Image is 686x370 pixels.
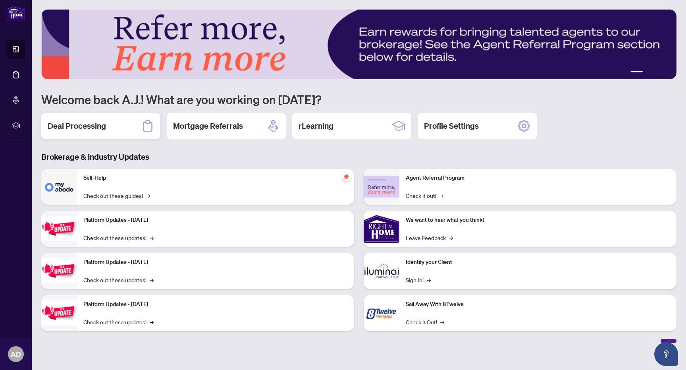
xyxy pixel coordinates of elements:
button: 3 [653,71,656,74]
img: Self-Help [41,169,77,205]
p: Platform Updates - [DATE] [83,300,348,309]
a: Check out these guides!→ [83,191,150,200]
img: Platform Updates - June 23, 2025 [41,300,77,325]
button: 1 [630,71,643,74]
p: Platform Updates - [DATE] [83,216,348,225]
span: pushpin [341,172,351,182]
h3: Brokerage & Industry Updates [41,151,676,163]
span: → [449,233,453,242]
p: Identify your Client [406,258,670,267]
img: Platform Updates - July 8, 2025 [41,258,77,283]
a: Check out these updates!→ [83,318,154,326]
img: Sail Away With 8Twelve [364,295,399,331]
span: AD [11,349,21,360]
h2: Deal Processing [48,120,106,132]
a: Leave Feedback→ [406,233,453,242]
a: Check it Out!→ [406,318,444,326]
span: → [439,191,443,200]
a: Check out these updates!→ [83,275,154,284]
a: Check it out!→ [406,191,443,200]
h2: Profile Settings [424,120,479,132]
img: Identify your Client [364,253,399,289]
span: → [427,275,431,284]
span: → [150,275,154,284]
h1: Welcome back A.J.! What are you working on [DATE]? [41,92,676,107]
h2: Mortgage Referrals [173,120,243,132]
button: 5 [665,71,669,74]
img: Slide 0 [41,10,676,79]
button: 2 [646,71,649,74]
span: → [146,191,150,200]
h2: rLearning [299,120,333,132]
p: We want to hear what you think! [406,216,670,225]
img: We want to hear what you think! [364,211,399,247]
img: logo [6,6,25,21]
img: Platform Updates - July 21, 2025 [41,216,77,241]
p: Sail Away With 8Twelve [406,300,670,309]
p: Self-Help [83,174,348,182]
span: → [150,318,154,326]
span: → [440,318,444,326]
span: → [150,233,154,242]
button: 4 [659,71,662,74]
img: Agent Referral Program [364,176,399,198]
a: Check out these updates!→ [83,233,154,242]
a: Sign In!→ [406,275,431,284]
p: Agent Referral Program [406,174,670,182]
button: Open asap [654,342,678,366]
p: Platform Updates - [DATE] [83,258,348,267]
